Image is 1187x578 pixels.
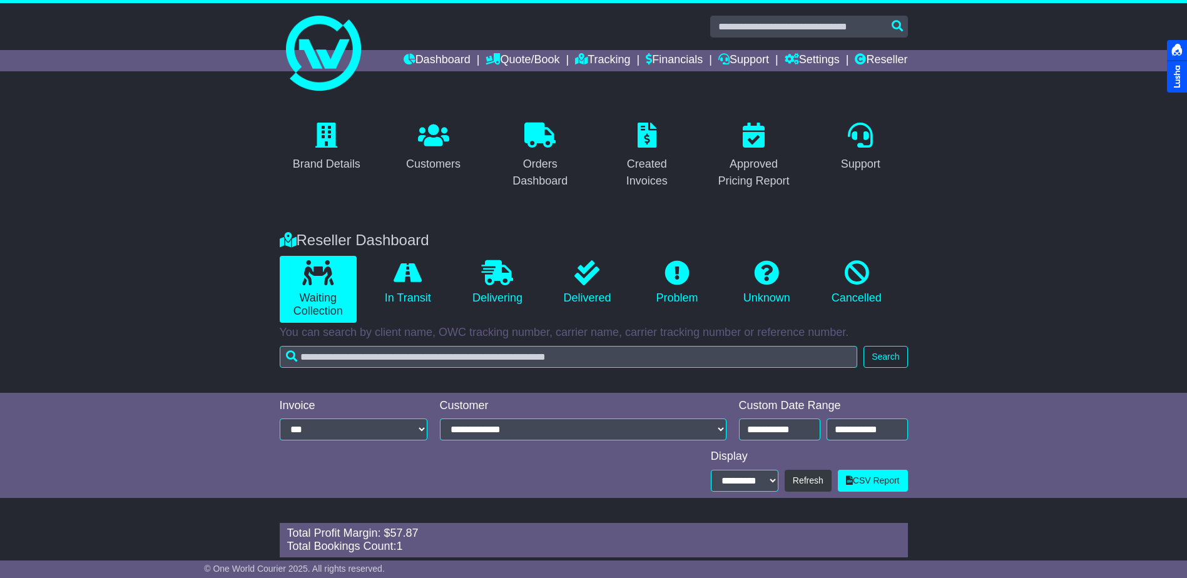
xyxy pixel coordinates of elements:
a: Cancelled [818,256,895,310]
div: Invoice [280,399,427,413]
p: You can search by client name, OWC tracking number, carrier name, carrier tracking number or refe... [280,326,908,340]
a: Orders Dashboard [493,118,588,194]
div: Support [841,156,880,173]
a: Reseller [855,50,907,71]
a: In Transit [369,256,446,310]
div: Display [711,450,908,464]
button: Refresh [785,470,832,492]
a: Support [718,50,769,71]
div: Customers [406,156,461,173]
a: Tracking [575,50,630,71]
div: Total Profit Margin: $ [287,527,900,540]
a: Problem [638,256,715,310]
a: Created Invoices [600,118,695,194]
div: Brand Details [293,156,360,173]
div: Total Bookings Count: [287,540,900,554]
div: Created Invoices [608,156,686,190]
a: Waiting Collection [280,256,357,323]
button: Search [864,346,907,368]
a: Brand Details [285,118,369,177]
a: Delivered [549,256,626,310]
a: Unknown [728,256,805,310]
span: © One World Courier 2025. All rights reserved. [204,564,385,574]
a: Quote/Book [486,50,559,71]
a: CSV Report [838,470,908,492]
span: 57.87 [390,527,419,539]
div: Custom Date Range [739,399,908,413]
div: Approved Pricing Report [715,156,793,190]
div: Reseller Dashboard [273,231,914,250]
a: Customers [398,118,469,177]
a: Dashboard [404,50,471,71]
span: 1 [397,540,403,552]
a: Settings [785,50,840,71]
a: Approved Pricing Report [706,118,801,194]
a: Support [833,118,889,177]
a: Delivering [459,256,536,310]
a: Financials [646,50,703,71]
div: Orders Dashboard [501,156,579,190]
div: Customer [440,399,726,413]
